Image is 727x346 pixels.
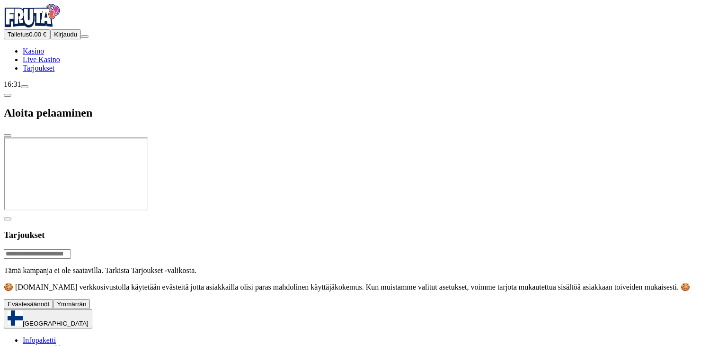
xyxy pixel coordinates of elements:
[4,47,723,73] nav: Main menu
[81,35,89,38] button: menu
[8,31,29,38] span: Talletus
[23,336,56,344] a: Infopaketti
[4,218,11,220] button: chevron-left icon
[23,47,44,55] a: Kasino
[4,266,723,275] p: Tämä kampanja ei ole saatavilla. Tarkista Tarjoukset -valikosta.
[4,134,11,137] button: close
[4,309,92,328] button: [GEOGRAPHIC_DATA]chevron-down icon
[23,55,60,64] a: Live Kasino
[57,300,86,308] span: Ymmärrän
[4,107,723,119] h2: Aloita pelaaminen
[4,80,21,88] span: 16:31
[4,4,61,27] img: Fruta
[4,21,61,29] a: Fruta
[4,94,11,97] button: chevron-left icon
[4,230,723,240] h3: Tarjoukset
[4,4,723,73] nav: Primary
[4,249,71,259] input: Search
[4,282,723,291] p: 🍪 [DOMAIN_NAME] verkkosivustolla käytetään evästeitä jotta asiakkailla olisi paras mahdolinen käy...
[54,31,77,38] span: Kirjaudu
[4,29,50,39] button: Talletusplus icon0.00 €
[23,320,89,327] span: [GEOGRAPHIC_DATA]
[4,299,53,309] button: Evästesäännöt
[8,310,23,326] img: Finland flag
[8,300,49,308] span: Evästesäännöt
[21,85,28,88] button: live-chat
[50,29,81,39] button: Kirjaudu
[53,299,90,309] button: Ymmärrän
[29,31,46,38] span: 0.00 €
[23,64,54,72] a: Tarjoukset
